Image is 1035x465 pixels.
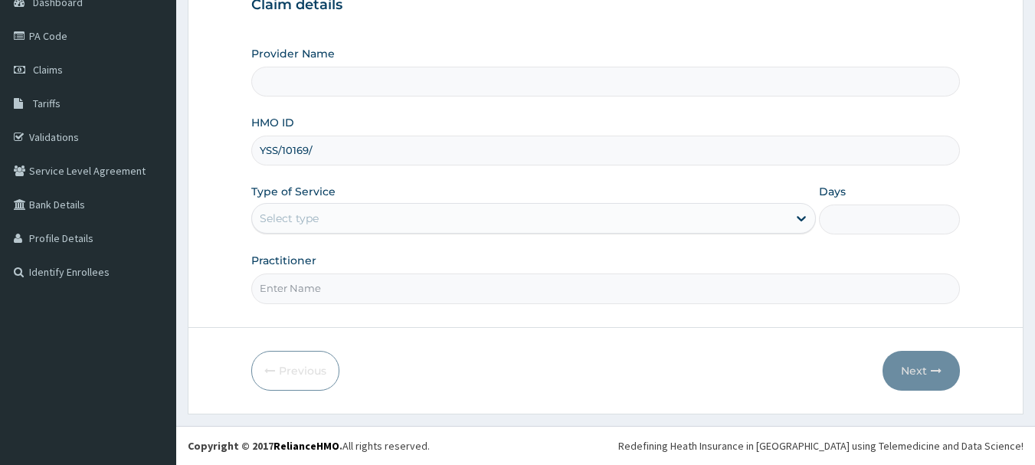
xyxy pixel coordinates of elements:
div: Redefining Heath Insurance in [GEOGRAPHIC_DATA] using Telemedicine and Data Science! [618,438,1024,454]
label: Type of Service [251,184,336,199]
div: Select type [260,211,319,226]
input: Enter Name [251,273,961,303]
button: Previous [251,351,339,391]
strong: Copyright © 2017 . [188,439,342,453]
a: RelianceHMO [273,439,339,453]
label: HMO ID [251,115,294,130]
span: Claims [33,63,63,77]
input: Enter HMO ID [251,136,961,165]
footer: All rights reserved. [176,426,1035,465]
span: Tariffs [33,97,61,110]
label: Provider Name [251,46,335,61]
label: Practitioner [251,253,316,268]
button: Next [883,351,960,391]
label: Days [819,184,846,199]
